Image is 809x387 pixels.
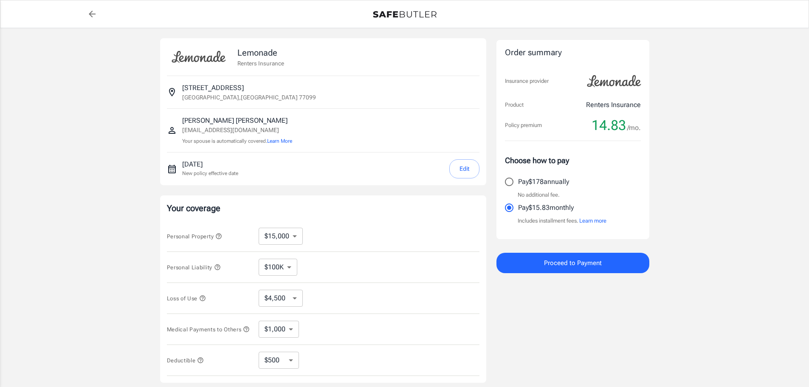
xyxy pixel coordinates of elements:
span: Personal Liability [167,264,221,271]
p: New policy effective date [182,169,238,177]
button: Loss of Use [167,293,206,303]
button: Personal Property [167,231,222,241]
p: Choose how to pay [505,155,641,166]
p: Insurance provider [505,77,549,85]
img: Back to quotes [373,11,437,18]
p: Product [505,101,524,109]
p: Your spouse is automatically covered. [182,137,292,145]
button: Learn More [267,137,292,145]
div: Order summary [505,47,641,59]
p: Pay $178 annually [518,177,569,187]
img: Lemonade [582,69,646,93]
p: [GEOGRAPHIC_DATA] , [GEOGRAPHIC_DATA] 77099 [182,93,316,102]
span: Personal Property [167,233,222,240]
span: Loss of Use [167,295,206,302]
a: back to quotes [84,6,101,23]
p: [PERSON_NAME] [PERSON_NAME] [182,116,292,126]
p: [DATE] [182,159,238,169]
img: Lemonade [167,45,231,69]
p: Policy premium [505,121,542,130]
svg: Insured person [167,125,177,136]
p: Lemonade [237,46,284,59]
p: [EMAIL_ADDRESS][DOMAIN_NAME] [182,126,292,135]
p: Renters Insurance [586,100,641,110]
p: Pay $15.83 monthly [518,203,574,213]
button: Edit [449,159,479,178]
button: Personal Liability [167,262,221,272]
p: Your coverage [167,202,479,214]
p: Includes installment fees. [518,217,606,225]
p: [STREET_ADDRESS] [182,83,244,93]
span: Medical Payments to Others [167,326,250,333]
button: Deductible [167,355,204,365]
svg: New policy start date [167,164,177,174]
button: Medical Payments to Others [167,324,250,334]
span: /mo. [627,122,641,134]
p: Renters Insurance [237,59,284,68]
span: 14.83 [592,117,626,134]
svg: Insured address [167,87,177,97]
button: Proceed to Payment [496,253,649,273]
p: No additional fee. [518,191,560,199]
span: Proceed to Payment [544,257,602,268]
span: Deductible [167,357,204,364]
button: Learn more [579,217,606,225]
